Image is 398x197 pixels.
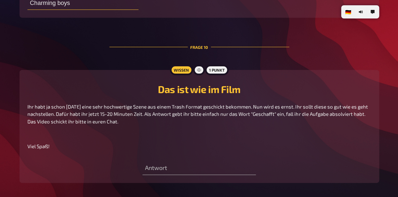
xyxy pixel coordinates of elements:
[27,143,50,149] span: Viel Spaß!
[142,162,256,175] input: Antwort
[109,28,289,66] div: Frage 10
[27,104,369,124] span: Ihr habt ja schon [DATE] eine sehr hochwertige Szene aus einem Trash Format geschickt bekommen. N...
[342,7,354,17] li: 🇩🇪
[169,65,193,75] div: Wissen
[27,83,371,95] h2: Das ist wie im Film
[205,65,228,75] div: 1 Punkt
